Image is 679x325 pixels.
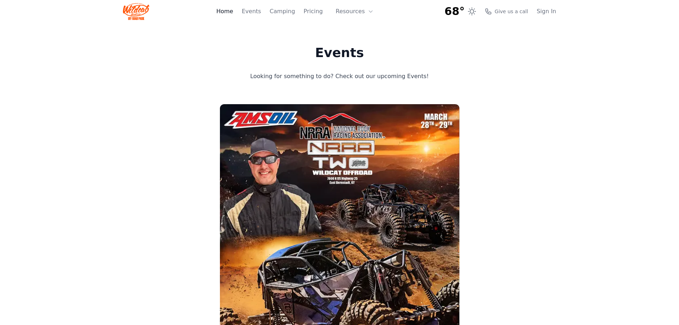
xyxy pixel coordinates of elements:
[242,7,261,16] a: Events
[216,7,233,16] a: Home
[444,5,465,18] span: 68°
[304,7,323,16] a: Pricing
[537,7,556,16] a: Sign In
[123,3,150,20] img: Wildcat Logo
[269,7,295,16] a: Camping
[485,8,528,15] a: Give us a call
[331,4,378,19] button: Resources
[495,8,528,15] span: Give us a call
[222,46,458,60] h1: Events
[222,71,458,81] p: Looking for something to do? Check out our upcoming Events!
